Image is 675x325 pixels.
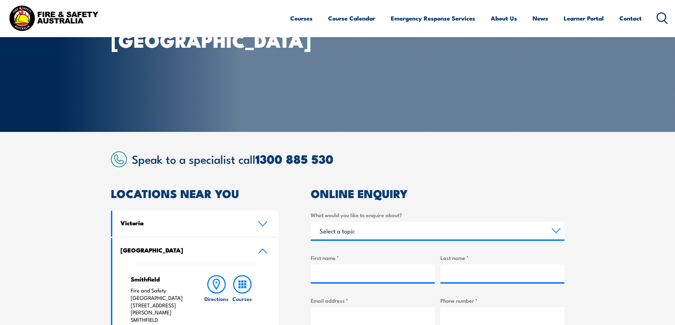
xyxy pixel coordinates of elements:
h6: Courses [232,295,252,302]
h4: [GEOGRAPHIC_DATA] [120,246,247,254]
label: Email address [311,296,435,304]
label: What would you like to enquire about? [311,211,564,219]
a: [GEOGRAPHIC_DATA] [112,238,279,264]
label: Last name [440,254,564,262]
a: 1300 885 530 [255,149,333,168]
a: Victoria [112,211,279,237]
a: Course Calendar [328,9,375,28]
label: First name [311,254,435,262]
h2: LOCATIONS NEAR YOU [111,188,279,198]
h4: Victoria [120,219,247,227]
h2: ONLINE ENQUIRY [311,188,564,198]
h2: Speak to a specialist call [132,152,564,165]
a: News [533,9,548,28]
h6: Directions [204,295,229,302]
h4: Smithfield [131,275,190,283]
a: Contact [619,9,642,28]
label: Phone number [440,296,564,304]
a: Emergency Response Services [391,9,475,28]
a: About Us [491,9,517,28]
a: Courses [290,9,313,28]
a: Learner Portal [564,9,604,28]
